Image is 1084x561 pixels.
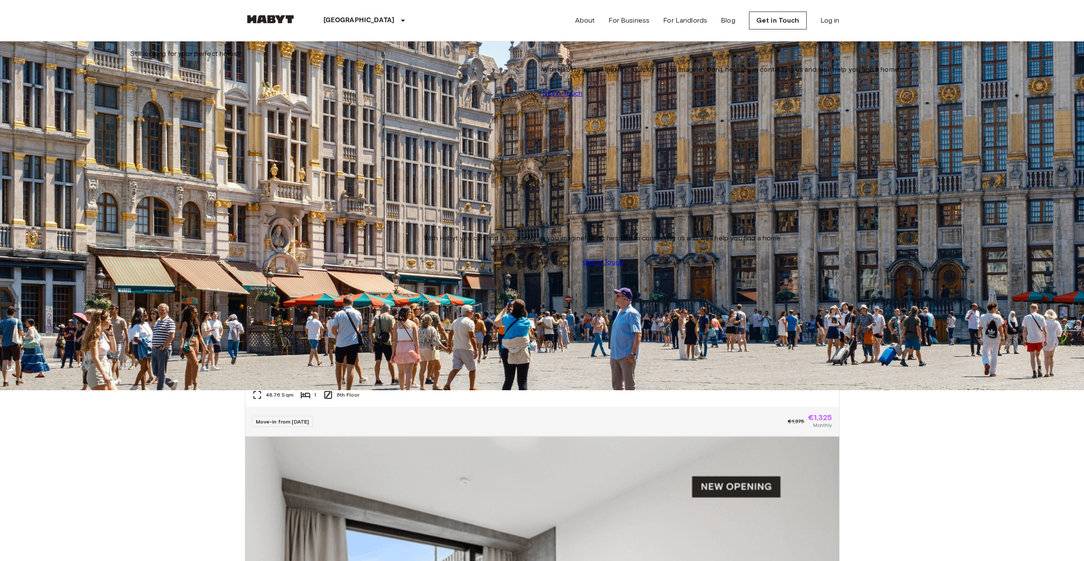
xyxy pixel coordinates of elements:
img: Habyt [245,15,296,23]
a: Get in Touch [583,257,623,267]
a: Log in [820,15,840,26]
span: €1,325 [808,414,832,421]
span: €1,375 [788,418,805,425]
span: 6th Floor [337,391,359,399]
a: For Landlords [663,15,707,26]
a: Get in Touch [749,12,807,29]
span: 48.76 Sqm [266,391,294,399]
p: [GEOGRAPHIC_DATA] [323,15,395,26]
span: 1 [314,391,316,399]
a: About [575,15,595,26]
span: With Habyt you can find it as quickly as you imagine! Don't hesitate in contacting us and we'll h... [424,233,782,243]
span: Monthly [813,421,832,429]
a: For Business [608,15,649,26]
a: Blog [721,15,735,26]
span: Move-in from [DATE] [256,418,309,425]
